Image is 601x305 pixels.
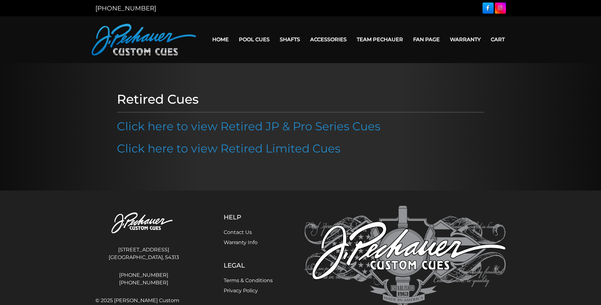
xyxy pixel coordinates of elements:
a: Cart [486,31,510,48]
a: Team Pechauer [352,31,408,48]
a: Home [207,31,234,48]
a: Shafts [275,31,305,48]
address: [STREET_ADDRESS] [GEOGRAPHIC_DATA], 54313 [95,243,192,264]
a: Terms & Conditions [224,277,273,283]
a: [PHONE_NUMBER] [95,279,192,287]
a: Warranty Info [224,239,258,245]
h5: Help [224,213,273,221]
a: Fan Page [408,31,445,48]
a: Privacy Policy [224,288,258,294]
a: Contact Us [224,229,252,235]
img: Pechauer Custom Cues [92,24,196,55]
a: Click here to view Retired JP & Pro Series Cues [117,119,380,133]
a: Accessories [305,31,352,48]
a: [PHONE_NUMBER] [95,271,192,279]
img: Pechauer Custom Cues [95,206,192,241]
a: Pool Cues [234,31,275,48]
a: [PHONE_NUMBER] [95,4,156,12]
h5: Legal [224,262,273,269]
h1: Retired Cues [117,92,484,107]
a: Warranty [445,31,486,48]
a: Click here to view Retired Limited Cues [117,141,341,155]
